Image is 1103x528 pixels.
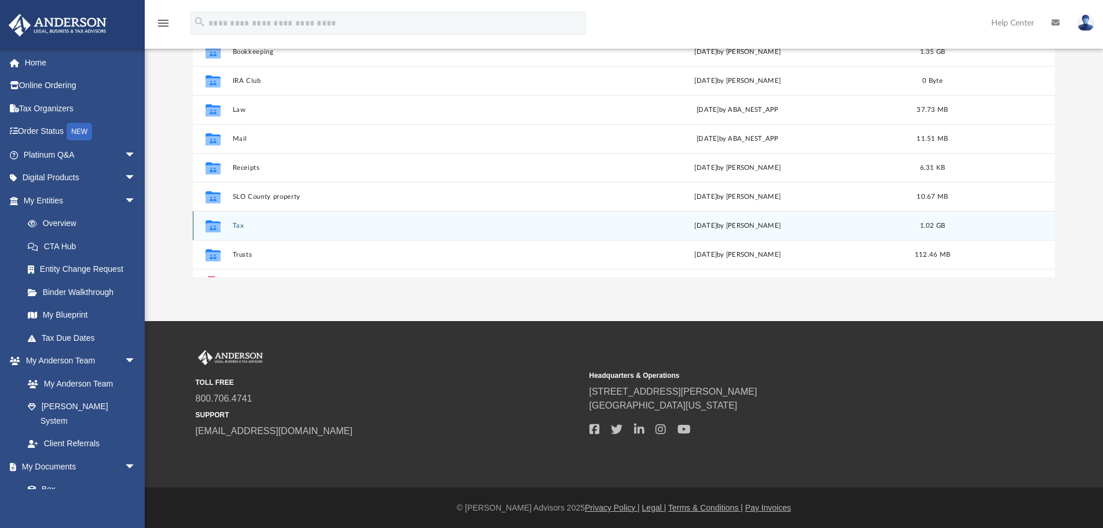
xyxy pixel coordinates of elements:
[571,104,904,115] div: [DATE] by ABA_NEST_APP
[571,75,904,86] div: [DATE] by [PERSON_NAME]
[919,222,945,228] span: 1.02 GB
[124,189,148,213] span: arrow_drop_down
[668,503,743,512] a: Terms & Conditions |
[919,164,945,170] span: 6.31 KB
[16,478,142,501] a: Box
[585,503,640,512] a: Privacy Policy |
[124,166,148,190] span: arrow_drop_down
[196,410,581,420] small: SUPPORT
[16,304,148,327] a: My Blueprint
[16,258,153,281] a: Entity Change Request
[5,14,110,37] img: Anderson Advisors Platinum Portal
[1077,14,1094,31] img: User Pic
[8,349,148,373] a: My Anderson Teamarrow_drop_down
[16,372,142,395] a: My Anderson Team
[232,164,566,172] button: Receipts
[232,135,566,143] button: Mail
[922,77,943,83] span: 0 Byte
[124,349,148,373] span: arrow_drop_down
[124,143,148,167] span: arrow_drop_down
[571,162,904,173] div: [DATE] by [PERSON_NAME]
[196,426,353,436] a: [EMAIL_ADDRESS][DOMAIN_NAME]
[16,395,148,432] a: [PERSON_NAME] System
[571,220,904,231] div: [DATE] by [PERSON_NAME]
[196,350,265,365] img: Anderson Advisors Platinum Portal
[8,97,153,120] a: Tax Organizers
[232,251,566,258] button: Trusts
[145,502,1103,514] div: © [PERSON_NAME] Advisors 2025
[917,193,948,199] span: 10.67 MB
[232,48,566,56] button: Bookkeeping
[193,16,206,28] i: search
[16,235,153,258] a: CTA Hub
[16,212,153,235] a: Overview
[16,432,148,456] a: Client Referrals
[124,455,148,479] span: arrow_drop_down
[917,135,948,141] span: 11.51 MB
[156,16,170,30] i: menu
[67,123,92,140] div: NEW
[232,222,566,230] button: Tax
[642,503,666,512] a: Legal |
[571,46,904,57] div: [DATE] by [PERSON_NAME]
[8,120,153,144] a: Order StatusNEW
[745,503,791,512] a: Pay Invoices
[8,51,153,74] a: Home
[571,133,904,144] div: [DATE] by ABA_NEST_APP
[571,249,904,260] div: [DATE] by [PERSON_NAME]
[193,37,1056,277] div: grid
[156,22,170,30] a: menu
[8,189,153,212] a: My Entitiesarrow_drop_down
[571,191,904,202] div: [DATE] by [PERSON_NAME]
[232,77,566,85] button: IRA Club
[16,281,153,304] a: Binder Walkthrough
[917,106,948,112] span: 37.73 MB
[919,48,945,54] span: 1.35 GB
[8,143,153,166] a: Platinum Q&Aarrow_drop_down
[16,326,153,349] a: Tax Due Dates
[8,166,153,190] a: Digital Productsarrow_drop_down
[232,106,566,114] button: Law
[8,74,153,97] a: Online Ordering
[196,394,252,403] a: 800.706.4741
[196,377,581,388] small: TOLL FREE
[589,370,975,381] small: Headquarters & Operations
[589,387,757,396] a: [STREET_ADDRESS][PERSON_NAME]
[232,193,566,201] button: SLO County property
[8,455,148,478] a: My Documentsarrow_drop_down
[915,251,950,257] span: 112.46 MB
[589,400,738,410] a: [GEOGRAPHIC_DATA][US_STATE]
